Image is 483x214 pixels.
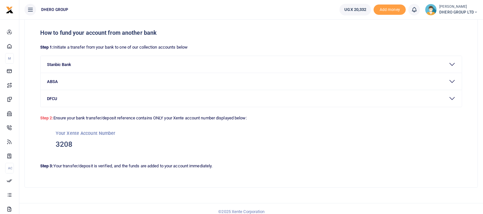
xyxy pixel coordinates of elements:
[40,29,462,36] h5: How to fund your account from another bank
[40,116,53,120] strong: Step 2:
[374,7,406,12] a: Add money
[439,9,478,15] span: DHERO GROUP LTD
[40,163,53,168] strong: Step 3:
[5,163,14,173] li: Ac
[344,6,366,13] span: UGX 20,332
[56,131,116,136] small: Your Xente Account Number
[337,4,374,15] li: Wallet ballance
[56,140,447,149] h3: 3208
[41,73,462,90] button: ABSA
[41,90,462,107] button: DFCU
[5,53,14,64] li: M
[40,44,462,51] p: Initiate a transfer from your bank to one of our collection accounts below
[41,56,462,73] button: Stanbic Bank
[39,7,71,13] span: DHERO GROUP
[339,4,371,15] a: UGX 20,332
[40,112,462,122] p: Ensure your bank transfer/deposit reference contains ONLY your Xente account number displayed below:
[40,45,53,50] strong: Step 1:
[374,5,406,15] span: Add money
[425,4,478,15] a: profile-user [PERSON_NAME] DHERO GROUP LTD
[6,6,14,14] img: logo-small
[6,7,14,12] a: logo-small logo-large logo-large
[439,4,478,10] small: [PERSON_NAME]
[40,163,462,170] p: Your transfer/deposit is verified, and the funds are added to your account immediately.
[374,5,406,15] li: Toup your wallet
[425,4,437,15] img: profile-user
